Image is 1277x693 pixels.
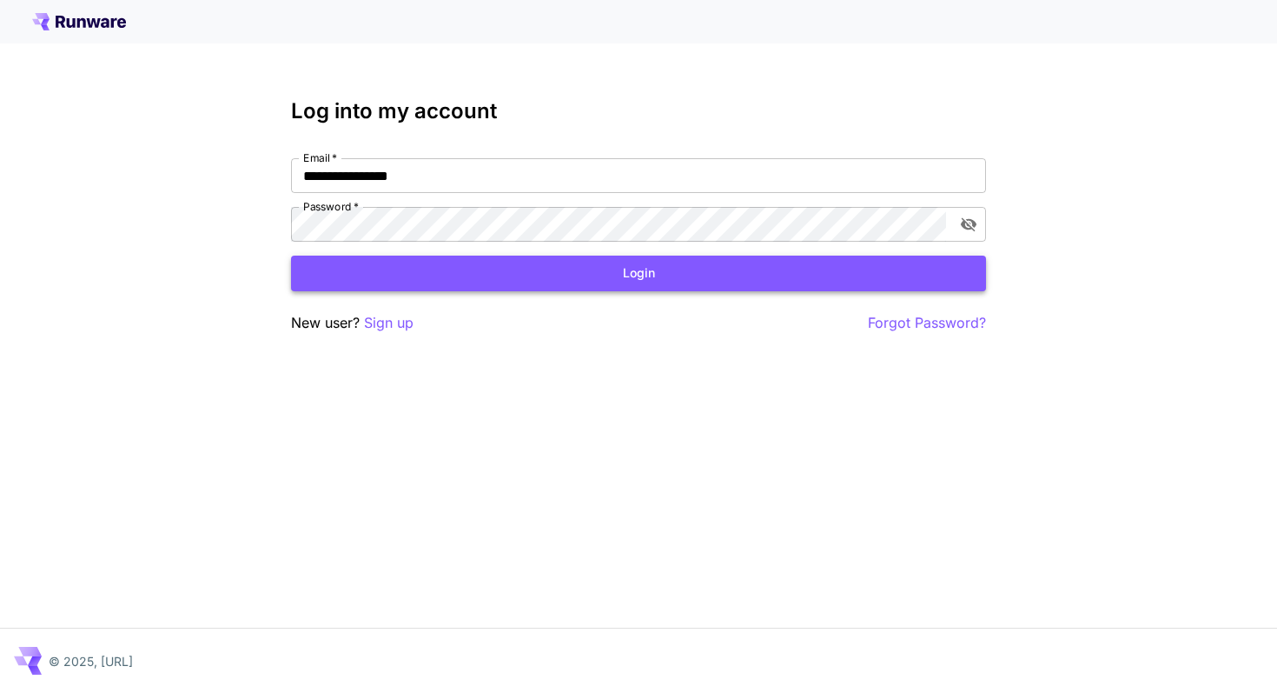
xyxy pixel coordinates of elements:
[868,312,986,334] button: Forgot Password?
[953,209,984,240] button: toggle password visibility
[303,199,359,214] label: Password
[49,652,133,670] p: © 2025, [URL]
[291,256,986,291] button: Login
[303,150,337,165] label: Email
[364,312,414,334] button: Sign up
[291,99,986,123] h3: Log into my account
[291,312,414,334] p: New user?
